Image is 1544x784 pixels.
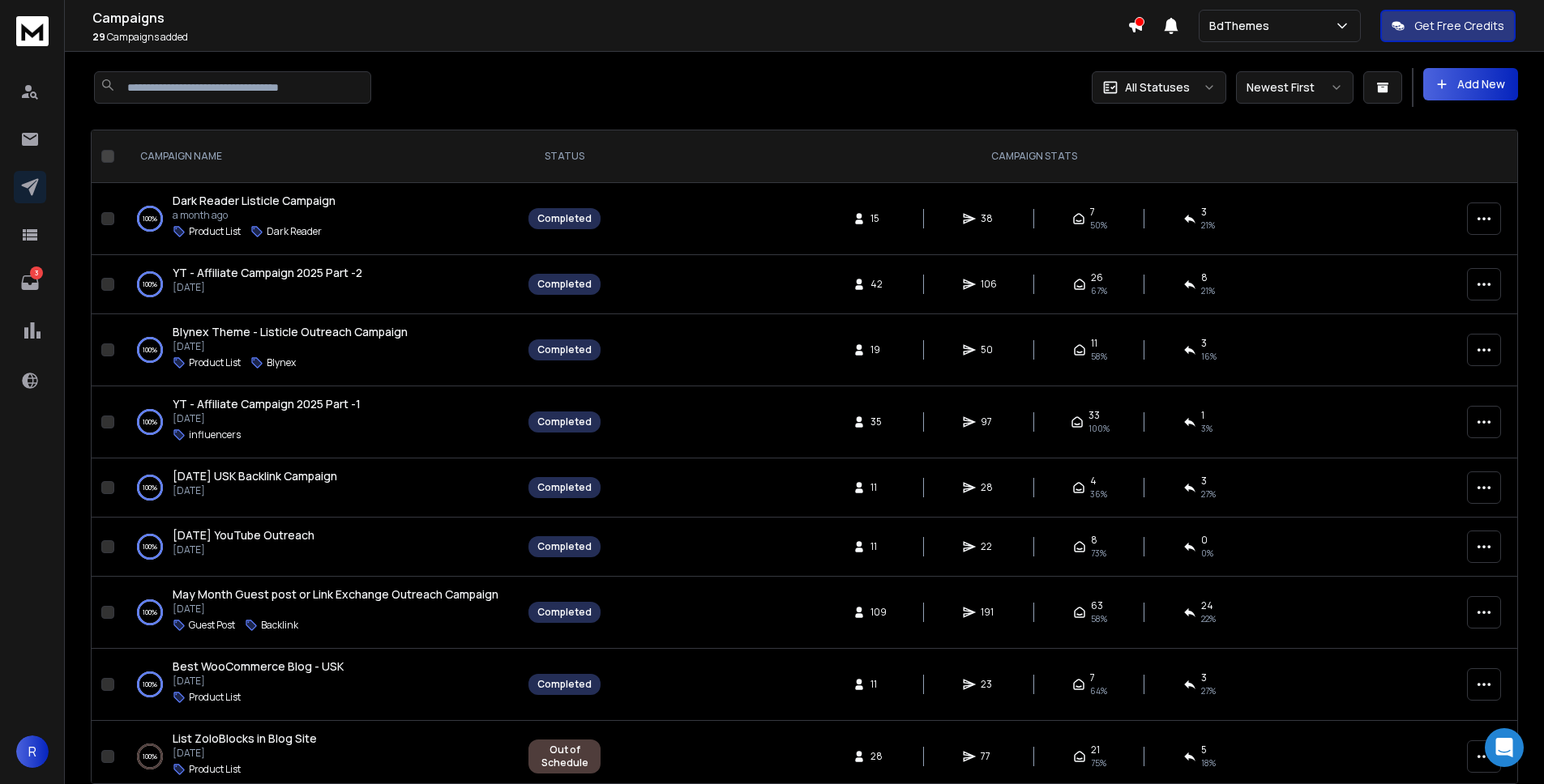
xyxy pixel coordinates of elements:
[16,735,49,768] button: R
[1201,350,1217,363] span: 16 %
[610,130,1457,183] th: CAMPAIGN STATS
[173,209,336,222] p: a month ago
[121,314,519,386] td: 100%Blynex Theme - Listicle Outreach Campaign[DATE]Product ListBlynex
[1090,219,1107,232] span: 50 %
[981,278,997,291] span: 106
[1201,219,1215,232] span: 21 %
[1201,744,1207,756] span: 5
[1091,350,1107,363] span: 58 %
[267,225,322,238] p: Dark Reader
[1201,534,1208,547] span: 0
[173,603,498,616] p: [DATE]
[143,342,157,358] p: 100 %
[1201,284,1215,297] span: 21 %
[189,225,241,238] p: Product List
[537,212,592,225] div: Completed
[1201,488,1216,501] span: 27 %
[537,343,592,356] div: Completed
[173,484,337,497] p: [DATE]
[143,676,157,692] p: 100 %
[537,481,592,494] div: Completed
[870,343,887,356] span: 19
[1090,488,1107,501] span: 36 %
[267,356,296,369] p: Blynex
[1091,534,1097,547] span: 8
[1091,612,1107,625] span: 58 %
[189,763,241,776] p: Product List
[143,414,157,430] p: 100 %
[870,481,887,494] span: 11
[143,211,157,227] p: 100 %
[870,278,887,291] span: 42
[121,130,519,183] th: CAMPAIGN NAME
[1091,744,1100,756] span: 21
[173,527,314,543] a: [DATE] YouTube Outreach
[173,747,317,760] p: [DATE]
[981,343,997,356] span: 50
[1091,337,1097,350] span: 11
[173,193,336,209] a: Dark Reader Listicle Campaign
[173,586,498,602] span: May Month Guest post or Link Exchange Outreach Campaign
[173,675,344,688] p: [DATE]
[1201,671,1207,684] span: 3
[870,212,887,225] span: 15
[173,193,336,208] span: Dark Reader Listicle Campaign
[173,658,344,674] span: Best WooCommerce Blog - USK
[173,543,314,556] p: [DATE]
[143,479,157,496] p: 100 %
[981,606,997,619] span: 191
[537,678,592,691] div: Completed
[870,540,887,553] span: 11
[1201,475,1207,488] span: 3
[173,340,408,353] p: [DATE]
[173,658,344,675] a: Best WooCommerce Blog - USK
[173,468,337,484] a: [DATE] USK Backlink Campaign
[981,212,997,225] span: 38
[189,691,241,704] p: Product List
[1090,206,1095,219] span: 7
[121,649,519,721] td: 100%Best WooCommerce Blog - USK[DATE]Product List
[121,183,519,255] td: 100%Dark Reader Listicle Campaigna month agoProduct ListDark Reader
[1090,684,1107,697] span: 64 %
[1088,409,1100,422] span: 33
[1201,422,1213,435] span: 3 %
[173,412,361,425] p: [DATE]
[1090,475,1097,488] span: 4
[143,539,157,555] p: 100 %
[121,518,519,577] td: 100%[DATE] YouTube Outreach[DATE]
[30,266,43,279] p: 3
[1201,612,1216,625] span: 22 %
[1091,599,1103,612] span: 63
[1201,271,1208,284] span: 8
[1091,547,1106,560] span: 73 %
[92,30,105,44] span: 29
[173,468,337,484] span: [DATE] USK Backlink Campaign
[92,31,1127,44] p: Campaigns added
[189,356,241,369] p: Product List
[1088,422,1110,435] span: 100 %
[121,577,519,649] td: 100%May Month Guest post or Link Exchange Outreach Campaign[DATE]Guest PostBacklink
[537,744,592,769] div: Out of Schedule
[537,278,592,291] div: Completed
[173,586,498,603] a: May Month Guest post or Link Exchange Outreach Campaign
[1201,684,1216,697] span: 27 %
[173,265,362,281] a: YT - Affiliate Campaign 2025 Part -2
[1380,10,1516,42] button: Get Free Credits
[1091,271,1103,284] span: 26
[1201,599,1213,612] span: 24
[173,731,317,747] a: List ZoloBlocks in Blog Site
[1090,671,1095,684] span: 7
[537,415,592,428] div: Completed
[121,458,519,518] td: 100%[DATE] USK Backlink Campaign[DATE]
[1423,68,1518,100] button: Add New
[173,396,361,412] a: YT - Affiliate Campaign 2025 Part -1
[16,16,49,46] img: logo
[870,415,887,428] span: 35
[981,750,997,763] span: 77
[143,276,157,292] p: 100 %
[173,731,317,746] span: List ZoloBlocks in Blog Site
[1414,18,1504,34] p: Get Free Credits
[537,540,592,553] div: Completed
[870,606,887,619] span: 109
